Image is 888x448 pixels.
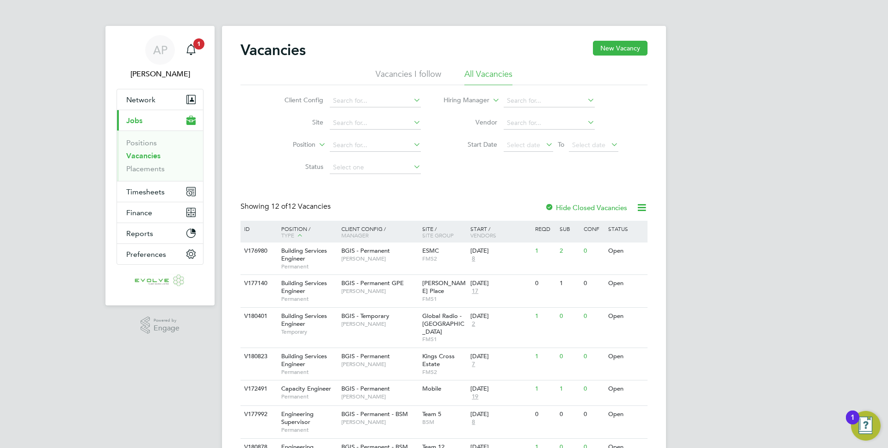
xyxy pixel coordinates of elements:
span: Building Services Engineer [281,352,327,368]
li: Vacancies I follow [376,68,441,85]
span: Permanent [281,263,337,270]
span: Type [281,231,294,239]
label: Status [270,162,323,171]
span: Manager [341,231,369,239]
div: 0 [581,243,605,260]
input: Search for... [504,94,595,107]
span: [PERSON_NAME] [341,418,418,426]
a: AP[PERSON_NAME] [117,35,203,80]
div: Open [606,380,646,398]
div: [DATE] [470,411,530,418]
div: Client Config / [339,221,420,243]
span: FMS1 [422,336,466,343]
span: Site Group [422,231,454,239]
img: evolve-talent-logo-retina.png [135,274,185,289]
input: Search for... [330,139,421,152]
input: Select one [330,161,421,174]
div: 0 [533,275,557,292]
button: New Vacancy [593,41,647,56]
span: Engage [154,324,179,332]
span: 19 [470,393,480,401]
input: Search for... [330,94,421,107]
span: Jobs [126,116,142,125]
span: BGIS - Permanent [341,247,390,255]
a: 1 [182,35,200,65]
div: V180823 [242,348,274,365]
span: BGIS - Permanent - BSM [341,410,408,418]
div: V172491 [242,380,274,398]
div: V176980 [242,243,274,260]
label: Hide Closed Vacancies [545,203,627,212]
span: Mobile [422,385,441,392]
span: Temporary [281,328,337,336]
input: Search for... [330,117,421,130]
h2: Vacancies [240,41,306,59]
span: Engineering Supervisor [281,410,314,426]
span: 17 [470,287,480,295]
span: 2 [470,320,476,328]
div: Reqd [533,221,557,236]
span: 7 [470,361,476,368]
div: Open [606,275,646,292]
button: Network [117,89,203,110]
div: Open [606,348,646,365]
label: Vendor [444,118,497,126]
span: Powered by [154,317,179,324]
span: BGIS - Temporary [341,312,389,320]
div: 0 [581,406,605,423]
label: Site [270,118,323,126]
span: Capacity Engineer [281,385,331,392]
div: 0 [557,406,581,423]
label: Position [262,140,315,149]
button: Open Resource Center, 1 new notification [851,411,881,441]
span: FMS2 [422,368,466,376]
div: 0 [581,348,605,365]
div: 1 [851,417,855,429]
div: 0 [557,308,581,325]
button: Timesheets [117,181,203,202]
div: ID [242,221,274,236]
div: [DATE] [470,280,530,287]
span: Permanent [281,393,337,400]
span: Building Services Engineer [281,312,327,328]
nav: Main navigation [105,26,215,305]
div: V180401 [242,308,274,325]
span: Team 5 [422,410,441,418]
div: Start / [468,221,533,243]
span: BSM [422,418,466,426]
span: Anthony Perrin [117,68,203,80]
input: Search for... [504,117,595,130]
span: [PERSON_NAME] [341,361,418,368]
span: Building Services Engineer [281,247,327,262]
button: Reports [117,223,203,243]
div: 1 [533,348,557,365]
div: Open [606,406,646,423]
label: Client Config [270,96,323,104]
div: [DATE] [470,312,530,320]
span: ESMC [422,247,439,255]
div: Site / [420,221,469,243]
div: Open [606,243,646,260]
span: Permanent [281,295,337,303]
div: 0 [581,380,605,398]
div: V177140 [242,275,274,292]
div: Status [606,221,646,236]
div: Sub [557,221,581,236]
span: To [555,138,567,150]
button: Finance [117,202,203,223]
label: Hiring Manager [436,96,489,105]
span: 8 [470,255,476,263]
button: Preferences [117,244,203,264]
div: Open [606,308,646,325]
div: [DATE] [470,353,530,361]
span: Select date [572,141,605,149]
span: [PERSON_NAME] [341,320,418,328]
span: [PERSON_NAME] [341,393,418,400]
a: Powered byEngage [141,317,180,334]
div: 0 [533,406,557,423]
span: Finance [126,208,152,217]
div: 1 [557,275,581,292]
li: All Vacancies [464,68,512,85]
span: [PERSON_NAME] [341,255,418,262]
span: Building Services Engineer [281,279,327,295]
